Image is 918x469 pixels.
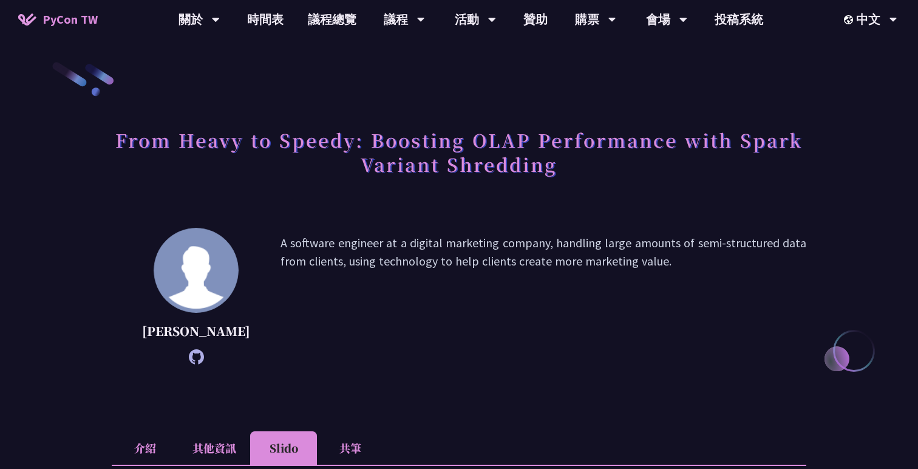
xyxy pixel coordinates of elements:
img: Wei Jun Cheng [154,228,239,313]
img: Locale Icon [844,15,856,24]
a: PyCon TW [6,4,110,35]
li: 其他資訊 [178,431,250,465]
li: 共筆 [317,431,384,465]
li: 介紹 [112,431,178,465]
li: Slido [250,431,317,465]
h1: From Heavy to Speedy: Boosting OLAP Performance with Spark Variant Shredding [112,122,806,182]
img: Home icon of PyCon TW 2025 [18,13,36,26]
span: PyCon TW [42,10,98,29]
p: [PERSON_NAME] [142,322,250,340]
p: A software engineer at a digital marketing company, handling large amounts of semi-structured dat... [280,234,806,358]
